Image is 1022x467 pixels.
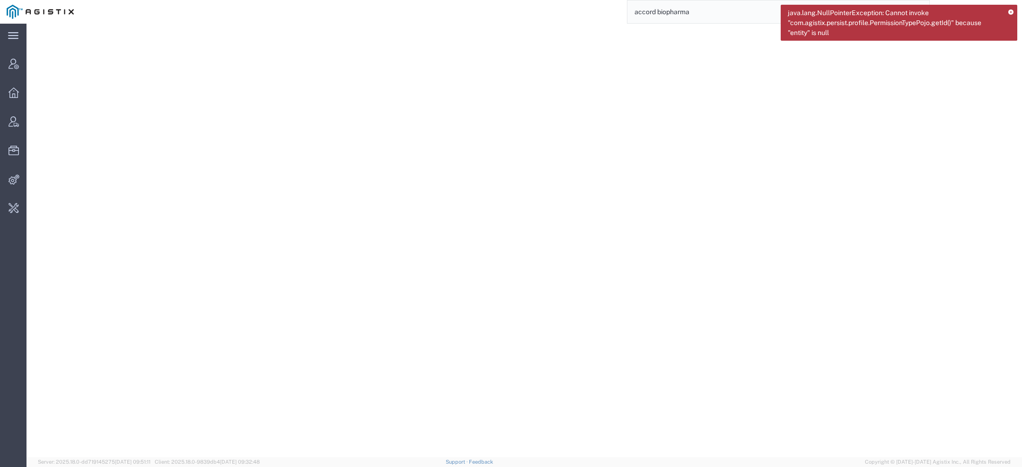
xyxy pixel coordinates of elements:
span: [DATE] 09:32:48 [220,459,260,465]
a: Support [446,459,469,465]
span: Server: 2025.18.0-dd719145275 [38,459,150,465]
span: Client: 2025.18.0-9839db4 [155,459,260,465]
img: logo [7,5,74,19]
span: Copyright © [DATE]-[DATE] Agistix Inc., All Rights Reserved [865,458,1011,466]
iframe: FS Legacy Container [26,24,1022,457]
a: Feedback [469,459,493,465]
input: Search for shipment number, reference number [627,0,915,23]
span: [DATE] 09:51:11 [115,459,150,465]
span: java.lang.NullPointerException: Cannot invoke "com.agistix.persist.profile.PermissionTypePojo.get... [788,8,1002,38]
